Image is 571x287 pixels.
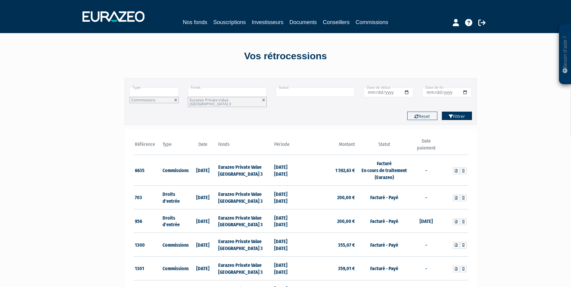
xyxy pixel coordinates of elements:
button: Filtrer [442,112,472,120]
th: Référence [133,138,161,155]
td: [DATE] [412,209,440,233]
td: Commissions [161,155,189,186]
a: Nos fonds [183,18,207,26]
td: [DATE] [DATE] [273,155,301,186]
td: Droits d'entrée [161,209,189,233]
td: 200,00 € [301,185,356,209]
th: Période [273,138,301,155]
a: Investisseurs [252,18,283,26]
th: Date [189,138,217,155]
td: 359,01 € [301,256,356,280]
th: Statut [356,138,412,155]
td: [DATE] [DATE] [273,209,301,233]
td: [DATE] [189,155,217,186]
th: Date paiement [412,138,440,155]
td: Eurazeo Private Value [GEOGRAPHIC_DATA] 3 [217,256,272,280]
td: Eurazeo Private Value [GEOGRAPHIC_DATA] 3 [217,185,272,209]
td: - [412,155,440,186]
td: [DATE] [189,185,217,209]
td: Facturé En cours de traitement (Eurazeo) [356,155,412,186]
span: Commissions [131,97,155,103]
td: Droits d'entrée [161,185,189,209]
img: 1732889491-logotype_eurazeo_blanc_rvb.png [82,11,144,22]
td: Facturé - Payé [356,233,412,257]
td: [DATE] [DATE] [273,256,301,280]
td: 1301 [133,256,161,280]
td: [DATE] [189,209,217,233]
th: Montant [301,138,356,155]
td: 6635 [133,155,161,186]
td: - [412,256,440,280]
td: Eurazeo Private Value [GEOGRAPHIC_DATA] 3 [217,233,272,257]
span: Eurazeo Private Value [GEOGRAPHIC_DATA] 3 [190,97,231,106]
td: 200,00 € [301,209,356,233]
td: - [412,185,440,209]
td: - [412,233,440,257]
td: Facturé - Payé [356,209,412,233]
td: 703 [133,185,161,209]
a: Souscriptions [213,18,246,26]
td: 355,07 € [301,233,356,257]
td: Facturé - Payé [356,256,412,280]
td: Eurazeo Private Value [GEOGRAPHIC_DATA] 3 [217,209,272,233]
td: 1 592,63 € [301,155,356,186]
td: Eurazeo Private Value [GEOGRAPHIC_DATA] 3 [217,155,272,186]
a: Documents [290,18,317,26]
td: 1300 [133,233,161,257]
a: Commissions [356,18,388,27]
button: Reset [407,112,437,120]
td: Facturé - Payé [356,185,412,209]
a: Conseillers [323,18,350,26]
p: Besoin d'aide ? [562,27,569,82]
td: [DATE] [DATE] [273,233,301,257]
td: 956 [133,209,161,233]
th: Fonds [217,138,272,155]
th: Type [161,138,189,155]
div: Vos rétrocessions [114,49,457,63]
td: [DATE] [189,233,217,257]
td: Commissions [161,233,189,257]
td: Commissions [161,256,189,280]
td: [DATE] [189,256,217,280]
td: [DATE] [DATE] [273,185,301,209]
